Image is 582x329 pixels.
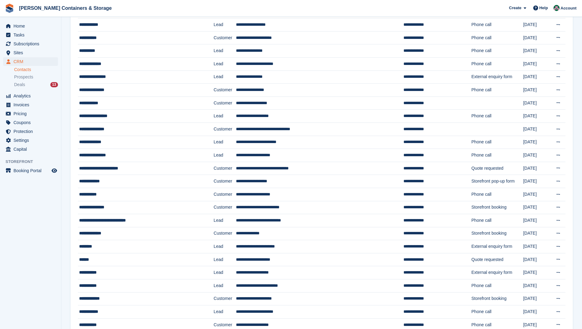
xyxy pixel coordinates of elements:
[50,82,58,87] div: 13
[214,57,236,70] td: Lead
[523,18,550,32] td: [DATE]
[13,22,50,30] span: Home
[523,266,550,279] td: [DATE]
[13,100,50,109] span: Invoices
[472,201,523,214] td: Storefront booking
[13,57,50,66] span: CRM
[523,279,550,293] td: [DATE]
[214,70,236,84] td: Lead
[3,136,58,145] a: menu
[5,4,14,13] img: stora-icon-8386f47178a22dfd0bd8f6a31ec36ba5ce8667c1dd55bd0f319d3a0aa187defe.svg
[472,31,523,44] td: Phone call
[13,118,50,127] span: Coupons
[214,162,236,175] td: Customer
[523,136,550,149] td: [DATE]
[523,201,550,214] td: [DATE]
[214,292,236,305] td: Customer
[472,240,523,253] td: External enquiry form
[214,84,236,97] td: Customer
[509,5,521,11] span: Create
[472,253,523,266] td: Quote requested
[14,82,25,88] span: Deals
[214,201,236,214] td: Customer
[214,305,236,319] td: Lead
[51,167,58,174] a: Preview store
[14,74,58,80] a: Prospects
[472,136,523,149] td: Phone call
[214,123,236,136] td: Customer
[3,166,58,175] a: menu
[523,305,550,319] td: [DATE]
[214,240,236,253] td: Lead
[523,31,550,44] td: [DATE]
[3,31,58,39] a: menu
[3,100,58,109] a: menu
[472,110,523,123] td: Phone call
[14,74,33,80] span: Prospects
[472,175,523,188] td: Storefront pop-up form
[214,175,236,188] td: Customer
[13,48,50,57] span: Sites
[523,57,550,70] td: [DATE]
[13,40,50,48] span: Subscriptions
[553,5,560,11] img: Julia Marcham
[523,149,550,162] td: [DATE]
[472,149,523,162] td: Phone call
[14,81,58,88] a: Deals 13
[3,109,58,118] a: menu
[214,188,236,201] td: Customer
[14,67,58,73] a: Contacts
[472,44,523,58] td: Phone call
[13,31,50,39] span: Tasks
[539,5,548,11] span: Help
[523,44,550,58] td: [DATE]
[472,266,523,279] td: External enquiry form
[523,292,550,305] td: [DATE]
[561,5,576,11] span: Account
[3,118,58,127] a: menu
[472,162,523,175] td: Quote requested
[214,96,236,110] td: Customer
[6,159,61,165] span: Storefront
[214,18,236,32] td: Lead
[13,136,50,145] span: Settings
[214,44,236,58] td: Lead
[3,22,58,30] a: menu
[3,57,58,66] a: menu
[13,109,50,118] span: Pricing
[13,145,50,153] span: Capital
[472,57,523,70] td: Phone call
[523,96,550,110] td: [DATE]
[523,253,550,266] td: [DATE]
[472,214,523,227] td: Phone call
[3,48,58,57] a: menu
[17,3,114,13] a: [PERSON_NAME] Containers & Storage
[523,84,550,97] td: [DATE]
[523,227,550,240] td: [DATE]
[3,145,58,153] a: menu
[214,279,236,293] td: Lead
[3,92,58,100] a: menu
[214,110,236,123] td: Lead
[472,279,523,293] td: Phone call
[523,162,550,175] td: [DATE]
[523,70,550,84] td: [DATE]
[214,227,236,240] td: Customer
[214,136,236,149] td: Lead
[523,188,550,201] td: [DATE]
[523,175,550,188] td: [DATE]
[472,188,523,201] td: Phone call
[13,127,50,136] span: Protection
[472,84,523,97] td: Phone call
[472,18,523,32] td: Phone call
[214,31,236,44] td: Customer
[472,227,523,240] td: Storefront booking
[472,70,523,84] td: External enquiry form
[472,292,523,305] td: Storefront booking
[214,214,236,227] td: Lead
[13,166,50,175] span: Booking Portal
[3,127,58,136] a: menu
[214,149,236,162] td: Lead
[523,214,550,227] td: [DATE]
[214,253,236,266] td: Lead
